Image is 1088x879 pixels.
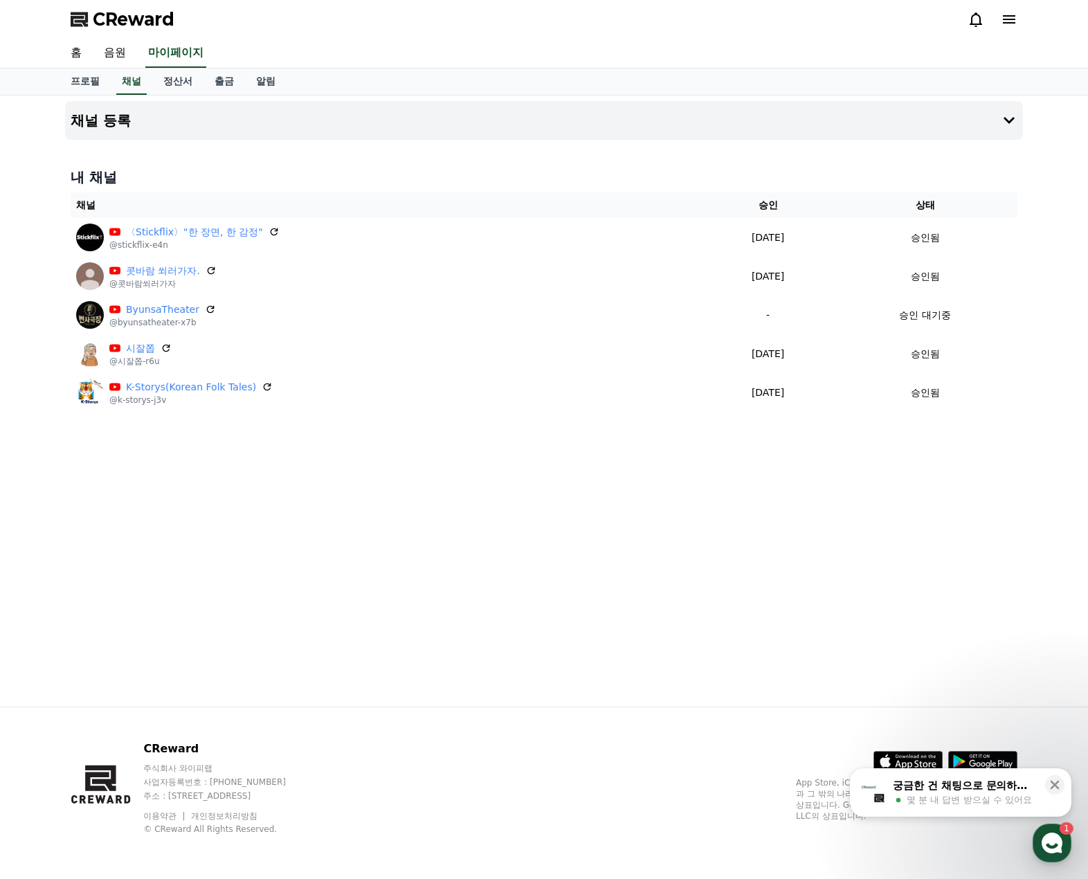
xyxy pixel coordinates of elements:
[76,340,104,368] img: 시잘쫍
[145,39,206,68] a: 마이페이지
[126,302,199,317] a: ByunsaTheater
[796,777,1017,822] p: App Store, iCloud, iCloud Drive 및 iTunes Store는 미국과 그 밖의 나라 및 지역에서 등록된 Apple Inc.의 서비스 상표입니다. Goo...
[703,192,833,218] th: 승인
[709,386,827,400] p: [DATE]
[245,69,287,95] a: 알림
[911,269,940,284] p: 승인됨
[76,301,104,329] img: ByunsaTheater
[109,356,172,367] p: @시잘쫍-r6u
[71,8,174,30] a: CReward
[93,8,174,30] span: CReward
[76,224,104,251] img: 〈Stickflix〉"한 장면, 한 감정"
[126,341,155,356] a: 시잘쫍
[71,192,703,218] th: 채널
[126,225,263,239] a: 〈Stickflix〉"한 장면, 한 감정"
[71,167,1017,187] h4: 내 채널
[143,811,187,821] a: 이용약관
[126,380,256,395] a: K-Storys(Korean Folk Tales)
[143,777,312,788] p: 사업자등록번호 : [PHONE_NUMBER]
[71,113,131,128] h4: 채널 등록
[899,308,950,323] p: 승인 대기중
[143,741,312,757] p: CReward
[152,69,203,95] a: 정산서
[833,192,1017,218] th: 상태
[143,763,312,774] p: 주식회사 와이피랩
[911,347,940,361] p: 승인됨
[60,39,93,68] a: 홈
[709,347,827,361] p: [DATE]
[109,239,280,251] p: @stickflix-e4n
[191,811,257,821] a: 개인정보처리방침
[76,262,104,290] img: 콧바람 쐬러가자.
[109,317,216,328] p: @byunsatheater-x7b
[109,395,273,406] p: @k-storys-j3v
[143,824,312,835] p: © CReward All Rights Reserved.
[93,39,137,68] a: 음원
[76,379,104,406] img: K-Storys(Korean Folk Tales)
[709,230,827,245] p: [DATE]
[109,278,217,289] p: @콧바람쐬러가자
[709,269,827,284] p: [DATE]
[65,101,1023,140] button: 채널 등록
[911,386,940,400] p: 승인됨
[709,308,827,323] p: -
[911,230,940,245] p: 승인됨
[116,69,147,95] a: 채널
[203,69,245,95] a: 출금
[143,790,312,801] p: 주소 : [STREET_ADDRESS]
[60,69,111,95] a: 프로필
[126,264,200,278] a: 콧바람 쐬러가자.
